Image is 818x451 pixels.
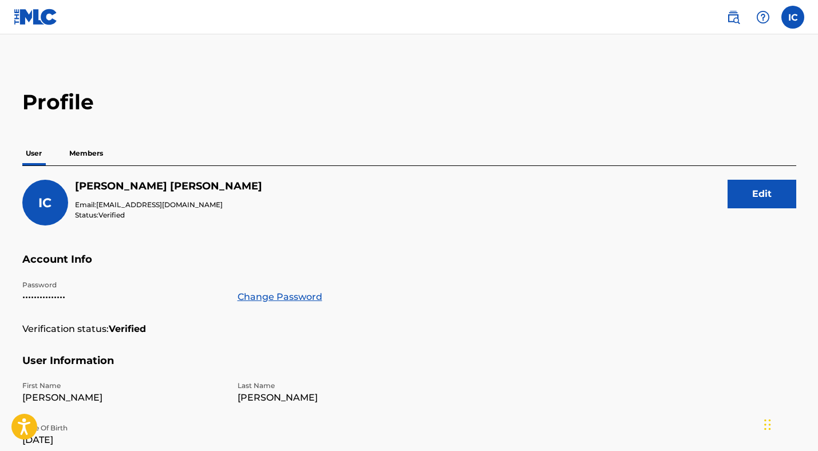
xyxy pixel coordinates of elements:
a: Public Search [722,6,745,29]
p: [DATE] [22,433,224,447]
img: MLC Logo [14,9,58,25]
strong: Verified [109,322,146,336]
span: IC [38,195,52,211]
iframe: Resource Center [786,287,818,379]
img: search [726,10,740,24]
span: Verified [98,211,125,219]
div: User Menu [781,6,804,29]
img: help [756,10,770,24]
div: Help [752,6,774,29]
p: [PERSON_NAME] [238,391,439,405]
p: Date Of Birth [22,423,224,433]
button: Edit [728,180,796,208]
h5: Ian Clark [75,180,262,193]
h5: User Information [22,354,796,381]
p: Email: [75,200,262,210]
p: First Name [22,381,224,391]
iframe: Chat Widget [761,396,818,451]
p: Members [66,141,106,165]
h5: Account Info [22,253,796,280]
p: Password [22,280,224,290]
p: ••••••••••••••• [22,290,224,304]
p: [PERSON_NAME] [22,391,224,405]
p: Status: [75,210,262,220]
p: Verification status: [22,322,109,336]
h2: Profile [22,89,796,115]
p: Last Name [238,381,439,391]
p: User [22,141,45,165]
span: [EMAIL_ADDRESS][DOMAIN_NAME] [96,200,223,209]
a: Change Password [238,290,322,304]
div: Drag [764,408,771,442]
